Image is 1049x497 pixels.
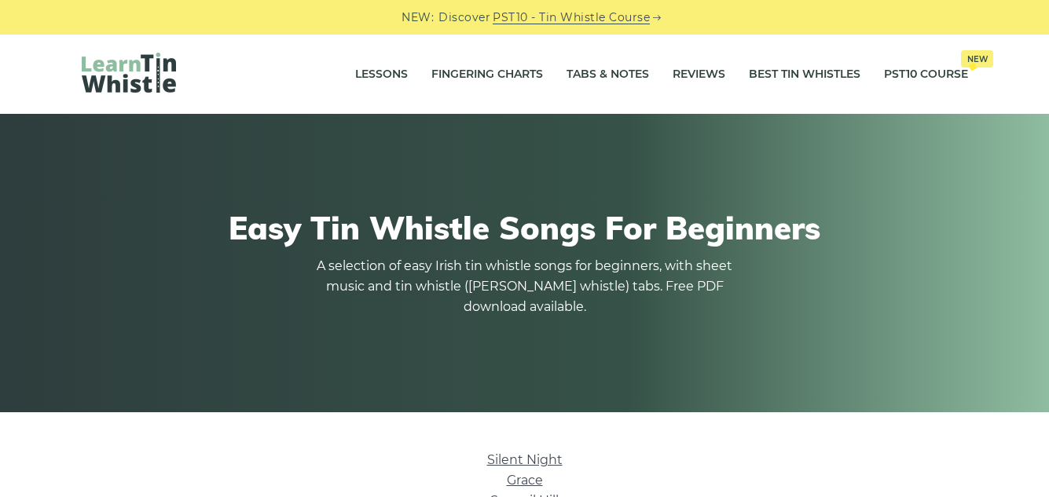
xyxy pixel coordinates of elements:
[82,209,968,247] h1: Easy Tin Whistle Songs For Beginners
[961,50,993,68] span: New
[673,55,725,94] a: Reviews
[884,55,968,94] a: PST10 CourseNew
[355,55,408,94] a: Lessons
[313,256,737,317] p: A selection of easy Irish tin whistle songs for beginners, with sheet music and tin whistle ([PER...
[749,55,860,94] a: Best Tin Whistles
[507,473,543,488] a: Grace
[82,53,176,93] img: LearnTinWhistle.com
[487,452,563,467] a: Silent Night
[567,55,649,94] a: Tabs & Notes
[431,55,543,94] a: Fingering Charts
